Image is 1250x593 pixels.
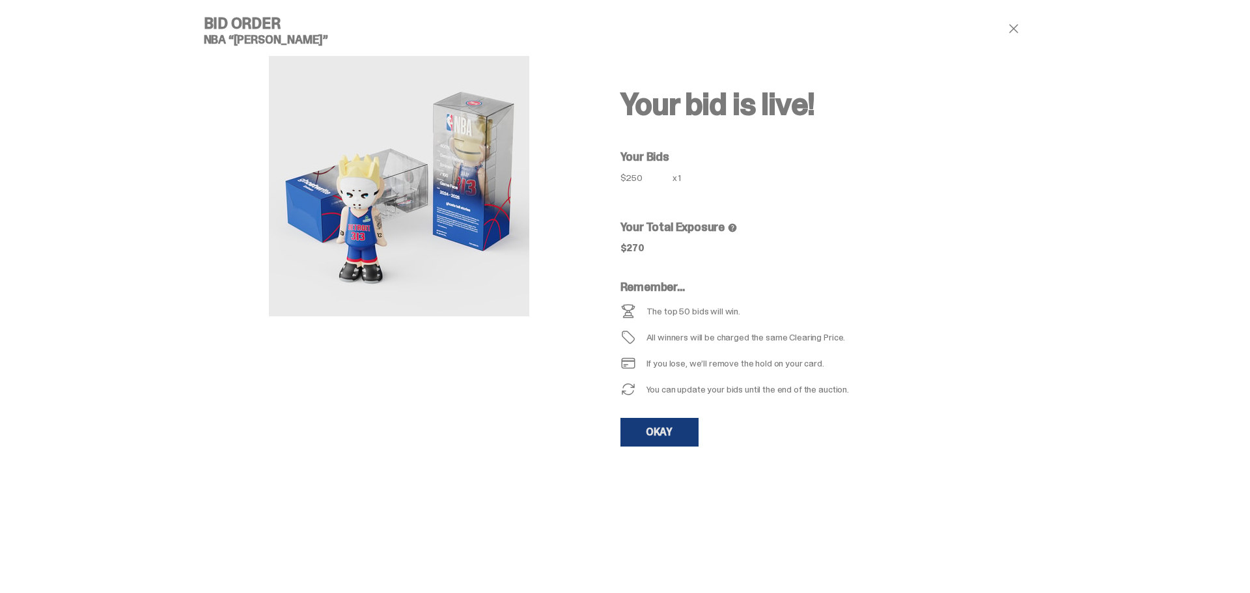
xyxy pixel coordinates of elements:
img: product image [269,56,529,316]
h5: Your Total Exposure [620,221,1037,233]
h2: Your bid is live! [620,89,1037,120]
div: x 1 [673,173,693,190]
h5: NBA “[PERSON_NAME]” [204,34,594,46]
div: You can update your bids until the end of the auction. [646,385,849,394]
a: OKAY [620,418,699,447]
h5: Remember... [620,281,954,293]
div: All winners will be charged the same Clearing Price. [646,333,954,342]
div: $270 [620,243,645,253]
div: The top 50 bids will win. [646,307,741,316]
h5: Your Bids [620,151,1037,163]
div: $250 [620,173,673,182]
h4: Bid Order [204,16,594,31]
div: If you lose, we’ll remove the hold on your card. [646,359,824,368]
